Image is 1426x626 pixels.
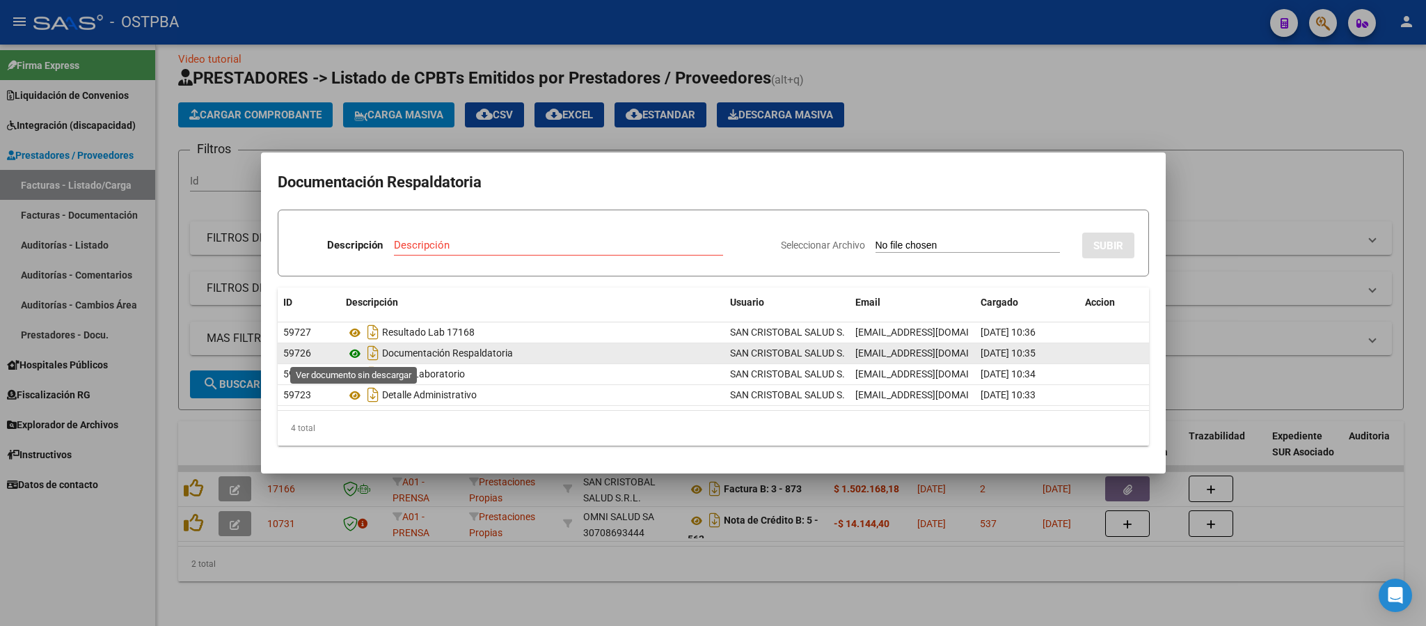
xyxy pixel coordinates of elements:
span: Descripción [346,297,398,308]
div: Open Intercom Messenger [1379,579,1412,612]
span: Seleccionar Archivo [781,240,865,251]
span: [DATE] 10:36 [981,327,1036,338]
datatable-header-cell: Email [850,288,975,318]
span: 59727 [283,327,311,338]
span: ID [283,297,292,308]
span: [DATE] 10:33 [981,389,1036,400]
i: Descargar documento [364,321,382,343]
span: SAN CRISTOBAL SALUD S.R.L [730,368,859,379]
i: Descargar documento [364,384,382,406]
span: [EMAIL_ADDRESS][DOMAIN_NAME] [855,327,1010,338]
p: Descripción [327,237,383,253]
datatable-header-cell: Cargado [975,288,1079,318]
span: SUBIR [1093,240,1123,252]
span: SAN CRISTOBAL SALUD S.R.L [730,389,859,400]
datatable-header-cell: Usuario [724,288,850,318]
span: [EMAIL_ADDRESS][DOMAIN_NAME] [855,368,1010,379]
datatable-header-cell: ID [278,288,340,318]
span: Cargado [981,297,1018,308]
span: [DATE] 10:34 [981,368,1036,379]
span: SAN CRISTOBAL SALUD S.R.L [730,327,859,338]
datatable-header-cell: Descripción [340,288,724,318]
i: Descargar documento [364,363,382,385]
h2: Documentación Respaldatoria [278,169,1149,196]
div: Documentación Respaldatoria [346,342,719,364]
span: Accion [1085,297,1115,308]
span: SAN CRISTOBAL SALUD S.R.L [730,347,859,359]
datatable-header-cell: Accion [1079,288,1149,318]
span: [DATE] 10:35 [981,347,1036,359]
span: [EMAIL_ADDRESS][DOMAIN_NAME] [855,347,1010,359]
span: Usuario [730,297,764,308]
span: [EMAIL_ADDRESS][DOMAIN_NAME] [855,389,1010,400]
span: Email [855,297,880,308]
div: Detalle Laboratorio [346,363,719,385]
div: Resultado Lab 17168 [346,321,719,343]
span: 59725 [283,368,311,379]
button: SUBIR [1082,233,1134,258]
div: Detalle Administrativo [346,384,719,406]
span: 59723 [283,389,311,400]
span: 59726 [283,347,311,359]
i: Descargar documento [364,342,382,364]
div: 4 total [278,411,1149,446]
